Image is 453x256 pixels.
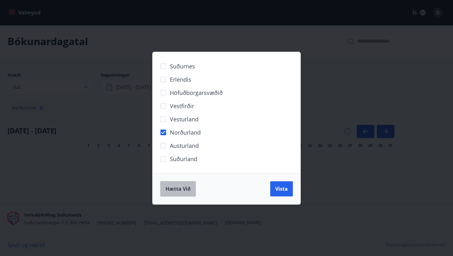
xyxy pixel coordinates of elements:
span: Norðurland [170,128,201,137]
span: Höfuðborgarsvæðið [170,89,223,97]
span: Vestfirðir [170,102,194,110]
button: Vista [270,181,293,196]
span: Hætta við [165,185,191,192]
span: Vista [275,185,288,192]
span: Suðurland [170,155,197,163]
span: Suðurnes [170,62,195,70]
span: Vesturland [170,115,199,123]
button: Hætta við [160,181,196,197]
span: Austurland [170,142,199,150]
span: Erlendis [170,75,191,84]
